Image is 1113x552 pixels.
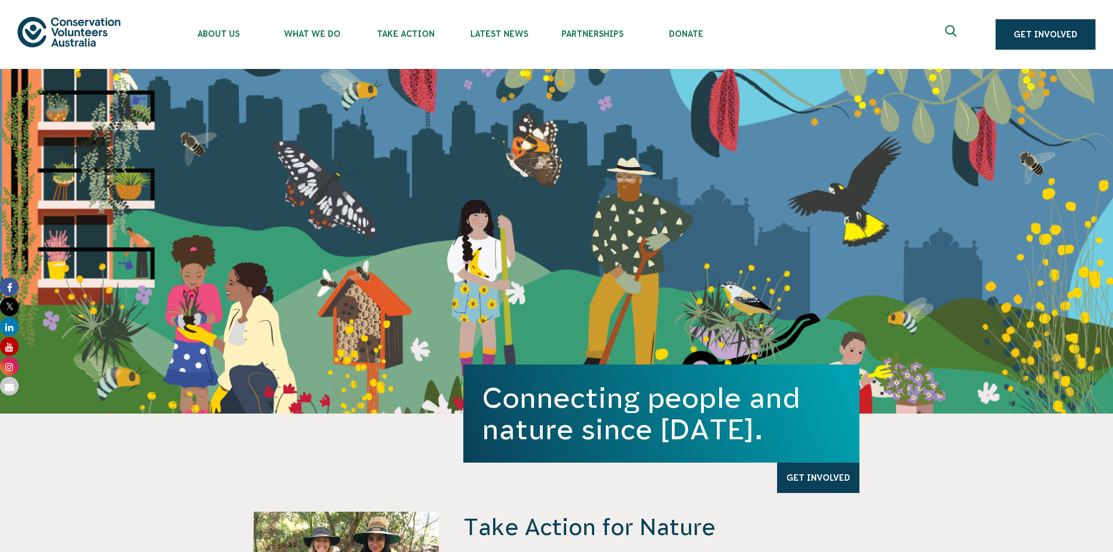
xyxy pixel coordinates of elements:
[265,29,359,39] span: What We Do
[938,20,966,48] button: Expand search box Close search box
[359,29,452,39] span: Take Action
[463,512,859,542] h4: Take Action for Nature
[945,25,960,44] span: Expand search box
[482,382,841,445] h1: Connecting people and nature since [DATE].
[546,29,639,39] span: Partnerships
[777,463,859,493] a: Get Involved
[172,29,265,39] span: About Us
[996,19,1095,50] a: Get Involved
[639,29,733,39] span: Donate
[452,29,546,39] span: Latest News
[18,17,120,47] img: logo.svg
